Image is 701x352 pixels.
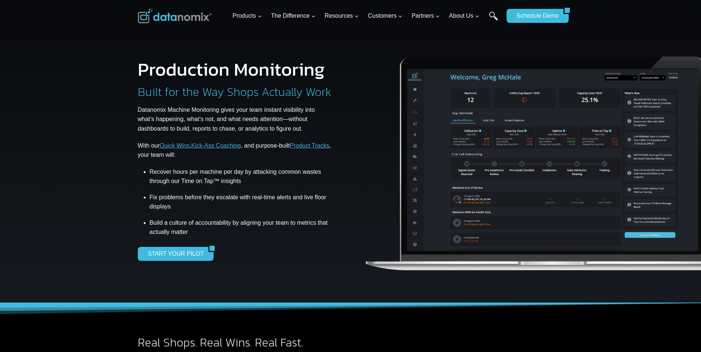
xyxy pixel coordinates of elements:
[138,337,409,348] h2: Real Shops. Real Wins. Real Fast.
[489,11,498,28] a: Search
[325,11,359,21] span: Resources
[150,167,333,189] li: Recover hours per machine per day by attacking common wastes through our Time on Tap™ insights
[138,8,212,23] img: Datanomix
[138,247,209,261] a: START YOUR PILOT
[412,11,440,21] span: Partners
[368,11,402,21] span: Customers
[290,142,329,149] a: Product Tracks
[138,60,325,79] h1: Production Monitoring
[232,11,262,21] span: Products
[191,142,241,149] a: Kick-Ass Coaching
[271,11,316,21] span: The Difference
[138,86,331,98] h2: Built for the Way Shops Actually Work
[138,105,333,134] p: Datanomix Machine Monitoring gives your team instant visibility into what’s happening, what’s not...
[229,4,503,28] nav: Primary Navigation
[150,215,333,239] li: Build a culture of accountability by aligning your team to metrics that actually matter
[138,141,333,160] p: With our , , and purpose-built , your team will:
[150,189,333,215] li: Fix problems before they escalate with real-time alerts and live floor displays
[507,9,564,23] a: Schedule Demo
[449,11,479,21] span: About Us
[160,142,190,149] a: Quick Wins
